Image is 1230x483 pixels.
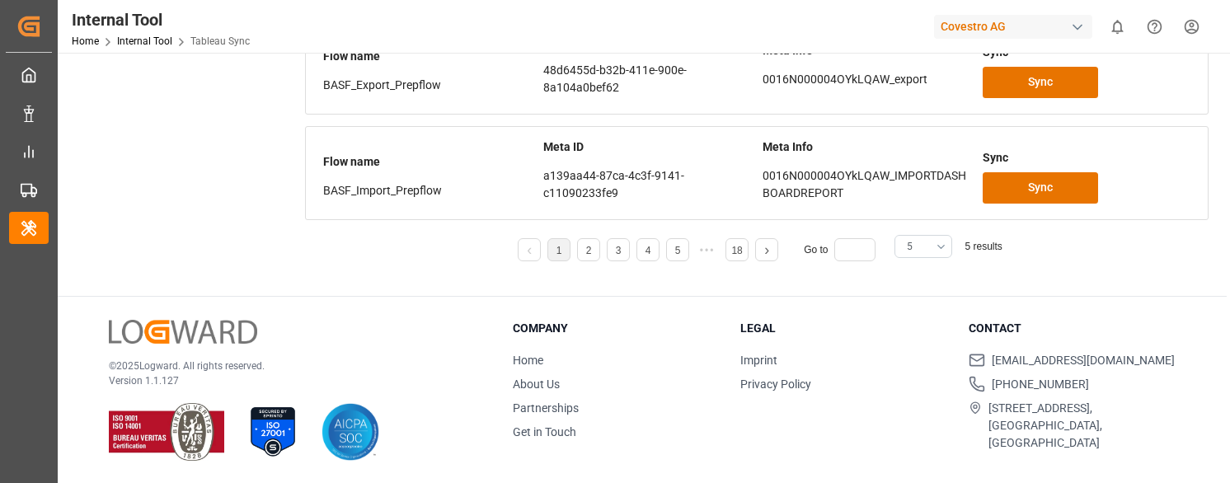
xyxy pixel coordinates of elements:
[244,403,302,461] img: ISO 27001 Certification
[513,320,720,337] h3: Company
[323,148,532,176] div: Flow name
[934,15,1092,39] div: Covestro AG
[755,238,778,261] li: Next Page
[518,238,541,261] li: Previous Page
[983,172,1098,204] button: Sync
[740,377,811,391] a: Privacy Policy
[696,238,719,261] li: Next 5 Pages
[513,354,543,367] a: Home
[513,377,560,391] a: About Us
[646,245,651,256] a: 4
[740,354,777,367] a: Imprint
[513,425,576,438] a: Get in Touch
[894,235,952,258] button: open menu
[109,403,224,461] img: ISO 9001 & ISO 14001 Certification
[1028,73,1053,91] span: Sync
[725,238,749,261] li: 18
[763,133,971,162] div: Meta Info
[616,245,622,256] a: 3
[988,400,1176,452] span: [STREET_ADDRESS], [GEOGRAPHIC_DATA], [GEOGRAPHIC_DATA]
[543,62,752,96] p: 48d6455d-b32b-411e-900e-8a104a0bef62
[323,182,532,199] div: BASF_Import_Prepflow
[577,238,600,261] li: 2
[907,239,913,254] span: 5
[740,320,947,337] h3: Legal
[109,320,257,344] img: Logward Logo
[547,238,570,261] li: 1
[983,67,1098,98] button: Sync
[1028,179,1053,196] span: Sync
[965,241,1002,252] span: 5 results
[323,77,532,94] div: BASF_Export_Prepflow
[992,376,1089,393] span: [PHONE_NUMBER]
[1099,8,1136,45] button: show 0 new notifications
[666,238,689,261] li: 5
[513,401,579,415] a: Partnerships
[731,245,742,256] a: 18
[543,167,752,202] p: a139aa44-87ca-4c3f-9141-c11090233fe9
[109,373,472,388] p: Version 1.1.127
[992,352,1175,369] span: [EMAIL_ADDRESS][DOMAIN_NAME]
[675,245,681,256] a: 5
[322,403,379,461] img: AICPA SOC
[934,11,1099,42] button: Covestro AG
[636,238,660,261] li: 4
[586,245,592,256] a: 2
[72,35,99,47] a: Home
[969,320,1176,337] h3: Contact
[763,71,971,88] p: 0016N000004OYkLQAW_export
[804,238,882,261] div: Go to
[543,133,752,162] div: Meta ID
[323,42,532,71] div: Flow name
[117,35,172,47] a: Internal Tool
[556,245,562,256] a: 1
[72,7,250,32] div: Internal Tool
[109,359,472,373] p: © 2025 Logward. All rights reserved.
[763,167,971,202] p: 0016N000004OYkLQAW_IMPORTDASHBOARDREPORT
[607,238,630,261] li: 3
[1136,8,1173,45] button: Help Center
[983,143,1191,172] div: Sync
